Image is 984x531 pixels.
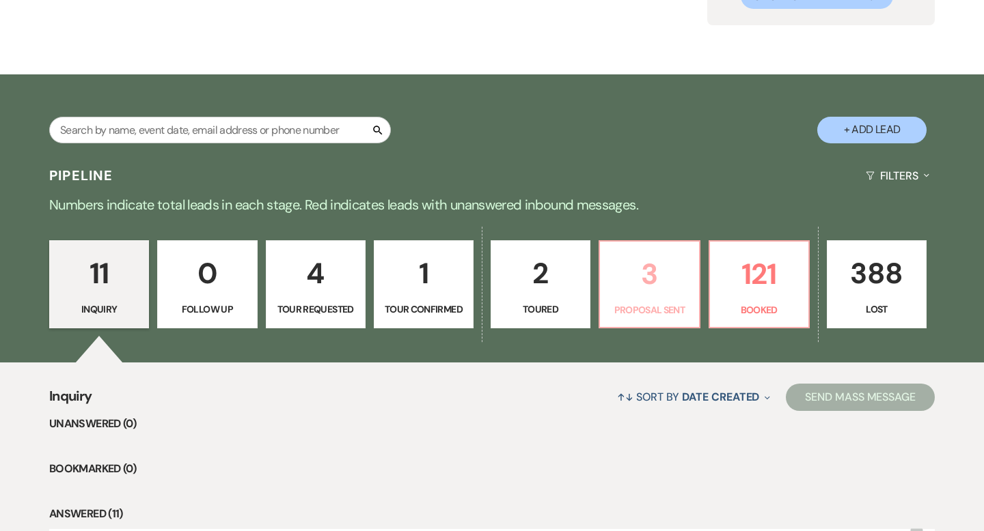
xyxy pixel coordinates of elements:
[383,250,465,296] p: 1
[612,379,776,415] button: Sort By Date Created
[817,117,927,143] button: + Add Lead
[827,240,927,329] a: 388Lost
[860,158,935,194] button: Filters
[266,240,366,329] a: 4Tour Requested
[383,302,465,317] p: Tour Confirmed
[500,250,582,296] p: 2
[608,251,690,297] p: 3
[58,302,140,317] p: Inquiry
[491,240,590,329] a: 2Toured
[500,302,582,317] p: Toured
[275,250,357,296] p: 4
[49,240,149,329] a: 11Inquiry
[49,166,113,185] h3: Pipeline
[682,390,759,404] span: Date Created
[49,415,935,433] li: Unanswered (0)
[374,240,474,329] a: 1Tour Confirmed
[49,460,935,478] li: Bookmarked (0)
[58,250,140,296] p: 11
[718,302,800,317] p: Booked
[157,240,257,329] a: 0Follow Up
[166,250,248,296] p: 0
[49,505,935,523] li: Answered (11)
[49,117,391,143] input: Search by name, event date, email address or phone number
[836,302,918,317] p: Lost
[617,390,633,404] span: ↑↓
[49,386,92,415] span: Inquiry
[836,250,918,296] p: 388
[608,302,690,317] p: Proposal Sent
[709,240,810,329] a: 121Booked
[166,302,248,317] p: Follow Up
[786,384,935,411] button: Send Mass Message
[718,251,800,297] p: 121
[599,240,700,329] a: 3Proposal Sent
[275,302,357,317] p: Tour Requested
